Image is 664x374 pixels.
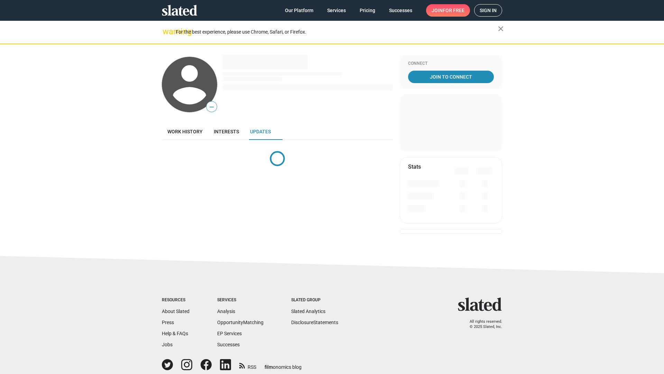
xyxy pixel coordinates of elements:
span: Our Platform [285,4,313,17]
span: — [206,103,217,112]
p: All rights reserved. © 2025 Slated, Inc. [462,319,502,329]
div: Connect [408,61,494,66]
a: Joinfor free [426,4,470,17]
a: Our Platform [279,4,319,17]
a: DisclosureStatements [291,320,338,325]
mat-card-title: Stats [408,163,421,170]
a: EP Services [217,331,242,336]
a: Slated Analytics [291,309,325,314]
span: Join [432,4,464,17]
span: Successes [389,4,412,17]
a: Join To Connect [408,71,494,83]
span: Join To Connect [409,71,492,83]
div: Slated Group [291,297,338,303]
mat-icon: warning [163,27,171,36]
span: Services [327,4,346,17]
a: Pricing [354,4,381,17]
a: Interests [208,123,245,140]
a: OpportunityMatching [217,320,264,325]
a: Work history [162,123,208,140]
a: Analysis [217,309,235,314]
a: Press [162,320,174,325]
div: Services [217,297,264,303]
a: Successes [384,4,418,17]
a: RSS [239,360,256,371]
a: Updates [245,123,276,140]
span: Sign in [480,5,497,16]
mat-icon: close [497,25,505,33]
a: Sign in [474,4,502,17]
a: Jobs [162,342,173,347]
span: film [265,364,273,370]
a: filmonomics blog [265,358,302,371]
span: Work history [167,129,203,134]
a: Services [322,4,351,17]
span: Updates [250,129,271,134]
a: About Slated [162,309,190,314]
span: for free [443,4,464,17]
a: Successes [217,342,240,347]
div: Resources [162,297,190,303]
span: Interests [214,129,239,134]
div: For the best experience, please use Chrome, Safari, or Firefox. [176,27,498,37]
a: Help & FAQs [162,331,188,336]
span: Pricing [360,4,375,17]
